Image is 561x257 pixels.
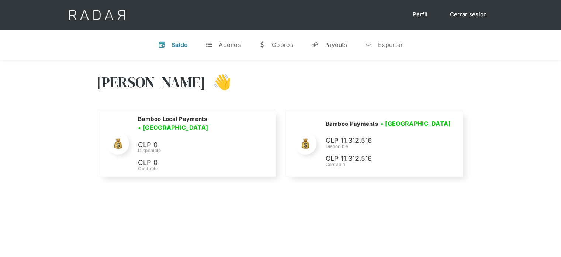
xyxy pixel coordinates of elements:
h3: • [GEOGRAPHIC_DATA] [138,123,208,132]
h2: Bamboo Local Payments [138,115,207,123]
h3: 👋 [205,73,231,91]
a: Cerrar sesión [443,7,495,22]
div: Exportar [378,41,403,48]
div: y [311,41,318,48]
a: Perfil [405,7,435,22]
div: t [205,41,213,48]
div: v [158,41,166,48]
div: Payouts [324,41,347,48]
h2: Bamboo Payments [325,120,378,128]
p: CLP 11.312.516 [325,153,436,164]
h3: [PERSON_NAME] [96,73,206,91]
div: Disponible [138,147,266,154]
p: CLP 0 [138,140,249,151]
h3: • [GEOGRAPHIC_DATA] [381,119,451,128]
p: CLP 0 [138,158,249,168]
div: Contable [138,165,266,172]
div: Saldo [172,41,188,48]
div: Contable [325,161,453,168]
div: w [259,41,266,48]
div: Abonos [219,41,241,48]
p: CLP 11.312.516 [325,135,436,146]
div: Disponible [325,143,453,150]
div: n [365,41,372,48]
div: Cobros [272,41,293,48]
